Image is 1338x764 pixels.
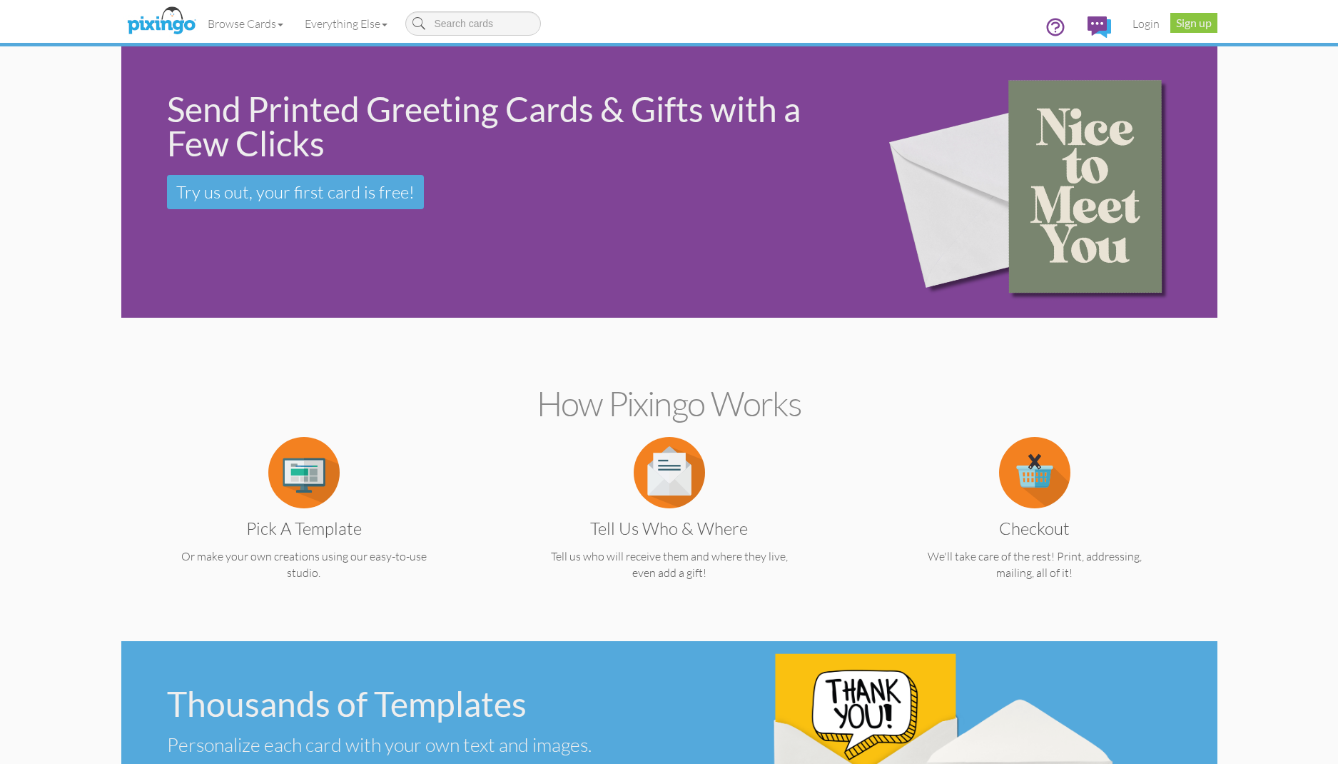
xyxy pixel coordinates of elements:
[294,6,398,41] a: Everything Else
[634,437,705,508] img: item.alt
[149,464,459,581] a: Pick a Template Or make your own creations using our easy-to-use studio.
[891,519,1179,538] h3: Checkout
[1170,13,1217,33] a: Sign up
[405,11,541,36] input: Search cards
[167,175,424,209] a: Try us out, your first card is free!
[880,548,1190,581] p: We'll take care of the rest! Print, addressing, mailing, all of it!
[515,464,824,581] a: Tell us Who & Where Tell us who will receive them and where they live, even add a gift!
[149,548,459,581] p: Or make your own creations using our easy-to-use studio.
[525,519,814,538] h3: Tell us Who & Where
[515,548,824,581] p: Tell us who will receive them and where they live, even add a gift!
[999,437,1070,508] img: item.alt
[863,26,1208,338] img: 15b0954d-2d2f-43ee-8fdb-3167eb028af9.png
[167,687,658,721] div: Thousands of Templates
[197,6,294,41] a: Browse Cards
[880,464,1190,581] a: Checkout We'll take care of the rest! Print, addressing, mailing, all of it!
[167,92,841,161] div: Send Printed Greeting Cards & Gifts with a Few Clicks
[160,519,448,538] h3: Pick a Template
[1088,16,1111,38] img: comments.svg
[176,181,415,203] span: Try us out, your first card is free!
[268,437,340,508] img: item.alt
[1122,6,1170,41] a: Login
[123,4,199,39] img: pixingo logo
[167,733,658,756] div: Personalize each card with your own text and images.
[146,385,1192,423] h2: How Pixingo works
